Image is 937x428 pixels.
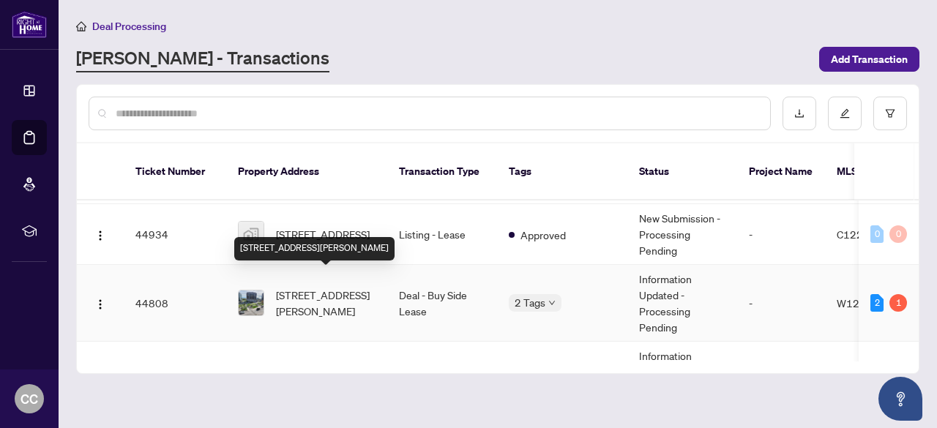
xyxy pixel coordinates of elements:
button: download [783,97,816,130]
img: Logo [94,299,106,310]
span: Approved [520,227,566,243]
th: Transaction Type [387,143,497,200]
span: edit [840,108,850,119]
span: [STREET_ADDRESS][PERSON_NAME] [276,287,376,319]
span: Deal Processing [92,20,166,33]
th: Status [627,143,737,200]
th: Property Address [226,143,387,200]
td: 44934 [124,204,226,265]
td: Listing - Lease [387,204,497,265]
span: 2 Tags [515,294,545,311]
td: 44070 [124,342,226,418]
div: 1 [889,294,907,312]
button: filter [873,97,907,130]
button: Logo [89,222,112,246]
img: logo [12,11,47,38]
td: New Submission - Processing Pending [627,204,737,265]
div: 0 [889,225,907,243]
span: down [548,299,556,307]
span: CC [20,388,38,409]
div: 0 [870,225,884,243]
td: - [737,204,825,265]
th: Project Name [737,143,825,200]
td: Deal - Sell Side Sale [387,342,497,418]
img: thumbnail-img [239,222,264,247]
div: [STREET_ADDRESS][PERSON_NAME] [234,237,395,260]
th: MLS # [825,143,913,200]
th: Ticket Number [124,143,226,200]
td: 44808 [124,265,226,342]
td: - [737,265,825,342]
button: Open asap [878,377,922,421]
span: W12274821 [837,296,899,309]
span: filter [885,108,895,119]
button: edit [828,97,862,130]
span: [STREET_ADDRESS] [276,226,370,242]
td: - [737,342,825,418]
td: Information Updated - Processing Pending [627,342,737,418]
button: Logo [89,291,112,315]
div: 2 [870,294,884,312]
img: thumbnail-img [239,290,264,315]
button: Add Transaction [819,47,919,72]
td: Information Updated - Processing Pending [627,265,737,342]
span: home [76,21,86,31]
span: C12297216 [837,228,896,241]
span: download [794,108,805,119]
span: Add Transaction [831,48,908,71]
img: Logo [94,230,106,241]
td: Deal - Buy Side Lease [387,265,497,342]
a: [PERSON_NAME] - Transactions [76,46,329,72]
th: Tags [497,143,627,200]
